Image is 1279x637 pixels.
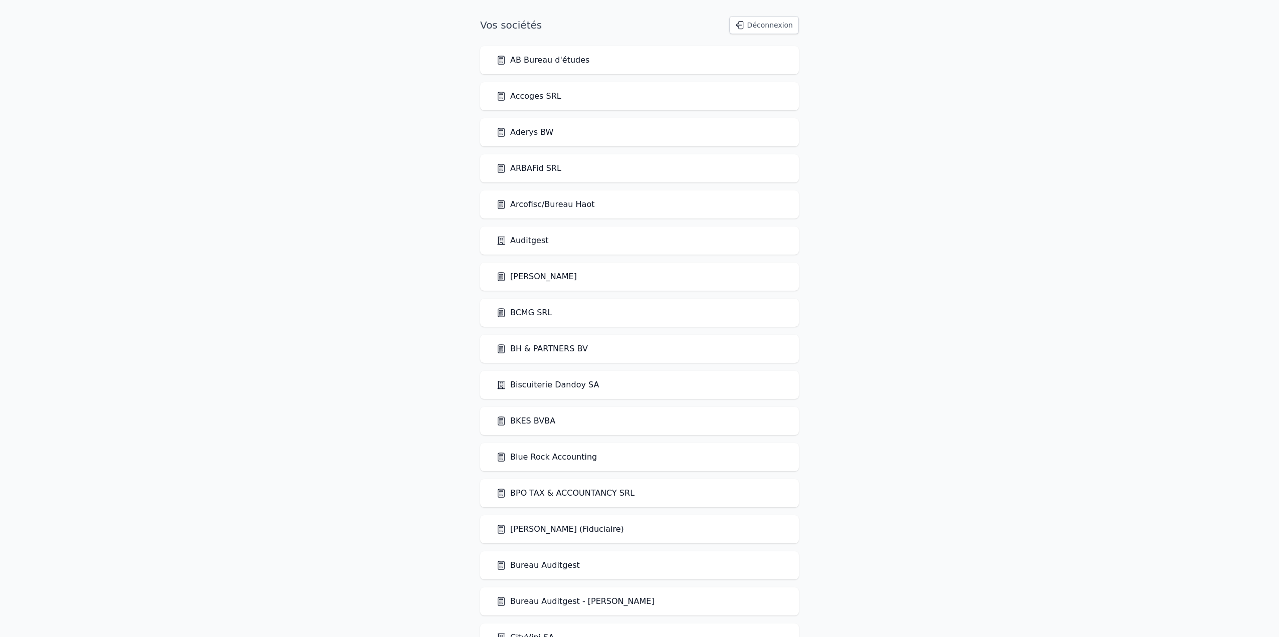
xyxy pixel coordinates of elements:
[496,126,553,138] a: Aderys BW
[496,198,594,210] a: Arcofisc/Bureau Haot
[496,235,549,247] a: Auditgest
[496,90,561,102] a: Accoges SRL
[496,487,634,499] a: BPO TAX & ACCOUNTANCY SRL
[729,16,799,34] button: Déconnexion
[496,162,561,174] a: ARBAFid SRL
[480,18,542,32] h1: Vos sociétés
[496,379,599,391] a: Biscuiterie Dandoy SA
[496,54,589,66] a: AB Bureau d'études
[496,343,588,355] a: BH & PARTNERS BV
[496,451,597,463] a: Blue Rock Accounting
[496,307,552,319] a: BCMG SRL
[496,559,580,571] a: Bureau Auditgest
[496,415,555,427] a: BKES BVBA
[496,595,655,607] a: Bureau Auditgest - [PERSON_NAME]
[496,271,577,283] a: [PERSON_NAME]
[496,523,624,535] a: [PERSON_NAME] (Fiduciaire)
